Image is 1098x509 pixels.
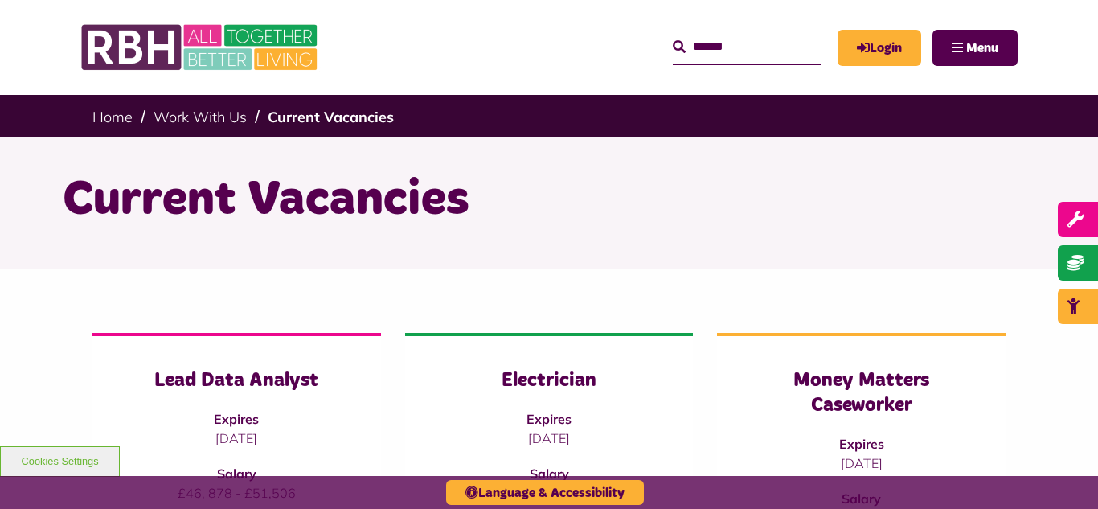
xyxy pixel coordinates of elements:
[749,368,973,418] h3: Money Matters Caseworker
[217,466,256,482] strong: Salary
[268,108,394,126] a: Current Vacancies
[839,436,884,452] strong: Expires
[838,30,921,66] a: MyRBH
[1026,437,1098,509] iframe: Netcall Web Assistant for live chat
[80,16,322,79] img: RBH
[125,368,349,393] h3: Lead Data Analyst
[125,429,349,448] p: [DATE]
[446,480,644,505] button: Language & Accessibility
[437,429,662,448] p: [DATE]
[63,169,1035,232] h1: Current Vacancies
[92,108,133,126] a: Home
[437,368,662,393] h3: Electrician
[526,411,572,427] strong: Expires
[932,30,1018,66] button: Navigation
[966,42,998,55] span: Menu
[749,454,973,473] p: [DATE]
[530,466,569,482] strong: Salary
[154,108,247,126] a: Work With Us
[214,411,259,427] strong: Expires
